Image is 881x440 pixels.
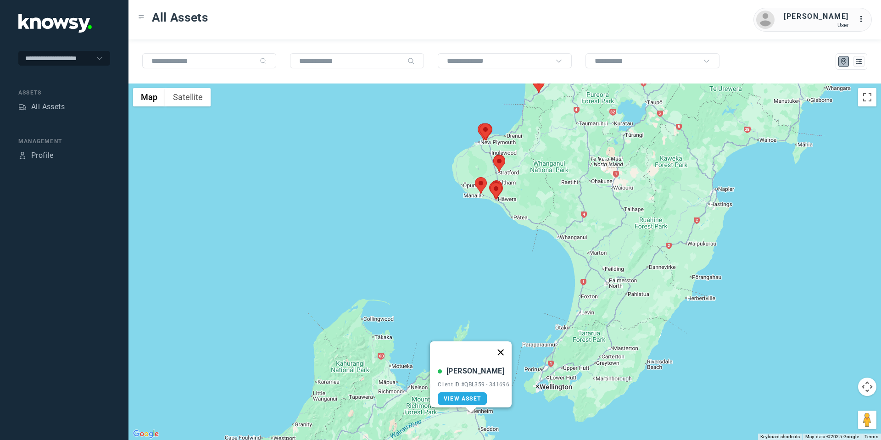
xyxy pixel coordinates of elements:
[490,341,512,363] button: Close
[858,378,876,396] button: Map camera controls
[131,428,161,440] img: Google
[864,434,878,439] a: Terms
[756,11,775,29] img: avatar.png
[438,392,487,405] a: View Asset
[855,57,863,66] div: List
[840,57,848,66] div: Map
[18,151,27,160] div: Profile
[805,434,859,439] span: Map data ©2025 Google
[438,381,509,388] div: Client ID #QBL359 - 341696
[859,16,868,22] tspan: ...
[31,150,54,161] div: Profile
[18,14,92,33] img: Application Logo
[152,9,208,26] span: All Assets
[138,14,145,21] div: Toggle Menu
[31,101,65,112] div: All Assets
[858,14,869,25] div: :
[18,89,110,97] div: Assets
[446,366,504,377] div: [PERSON_NAME]
[18,101,65,112] a: AssetsAll Assets
[760,434,800,440] button: Keyboard shortcuts
[784,22,849,28] div: User
[131,428,161,440] a: Open this area in Google Maps (opens a new window)
[858,411,876,429] button: Drag Pegman onto the map to open Street View
[18,150,54,161] a: ProfileProfile
[260,57,267,65] div: Search
[444,395,481,402] span: View Asset
[18,103,27,111] div: Assets
[784,11,849,22] div: [PERSON_NAME]
[133,88,165,106] button: Show street map
[858,14,869,26] div: :
[18,137,110,145] div: Management
[407,57,415,65] div: Search
[165,88,211,106] button: Show satellite imagery
[858,88,876,106] button: Toggle fullscreen view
